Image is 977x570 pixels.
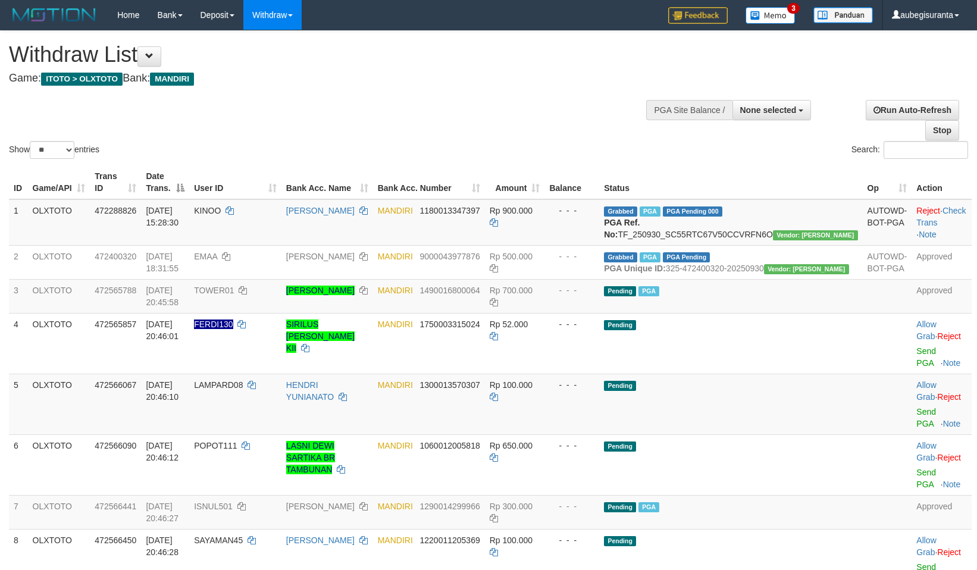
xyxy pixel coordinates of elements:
div: - - - [549,500,594,512]
span: 472566450 [95,535,136,545]
td: · [912,374,972,434]
span: Rp 100.000 [490,535,533,545]
div: - - - [549,440,594,452]
td: AUTOWD-BOT-PGA [863,199,912,246]
a: Stop [925,120,959,140]
a: Allow Grab [916,441,936,462]
span: Copy 1180013347397 to clipboard [419,206,480,215]
th: Status [599,165,862,199]
span: MANDIRI [378,252,413,261]
span: Marked by aubheru [638,286,659,296]
span: [DATE] 15:28:30 [146,206,179,227]
div: - - - [549,284,594,296]
a: HENDRI YUNIANATO [286,380,334,402]
span: · [916,441,937,462]
a: Allow Grab [916,535,936,557]
span: Marked by aubandrioPGA [640,252,660,262]
th: Bank Acc. Number: activate to sort column ascending [373,165,485,199]
a: Allow Grab [916,320,936,341]
span: · [916,320,937,341]
span: Rp 700.000 [490,286,533,295]
td: Approved [912,245,972,279]
td: OLXTOTO [28,434,90,495]
td: AUTOWD-BOT-PGA [863,245,912,279]
span: Grabbed [604,206,637,217]
span: 472400320 [95,252,136,261]
td: 7 [9,495,28,529]
a: [PERSON_NAME] [286,206,355,215]
span: · [916,535,937,557]
span: MANDIRI [378,206,413,215]
span: 3 [787,3,800,14]
img: MOTION_logo.png [9,6,99,24]
span: MANDIRI [378,502,413,511]
span: Rp 500.000 [490,252,533,261]
th: ID [9,165,28,199]
div: - - - [549,534,594,546]
span: [DATE] 20:45:58 [146,286,179,307]
td: Approved [912,495,972,529]
th: Bank Acc. Name: activate to sort column ascending [281,165,373,199]
span: Pending [604,536,636,546]
span: [DATE] 20:46:27 [146,502,179,523]
span: EMAA [194,252,217,261]
a: Send PGA [916,407,936,428]
a: [PERSON_NAME] [286,502,355,511]
td: OLXTOTO [28,495,90,529]
span: Copy 1750003315024 to clipboard [419,320,480,329]
span: 472566090 [95,441,136,450]
span: 472566067 [95,380,136,390]
th: Op: activate to sort column ascending [863,165,912,199]
div: - - - [549,318,594,330]
span: 472565788 [95,286,136,295]
span: · [916,380,937,402]
a: SIRILUS [PERSON_NAME] KII [286,320,355,353]
a: Reject [916,206,940,215]
a: Reject [937,453,961,462]
th: Amount: activate to sort column ascending [485,165,545,199]
img: Feedback.jpg [668,7,728,24]
span: Vendor URL: https://secure5.1velocity.biz [773,230,858,240]
td: OLXTOTO [28,279,90,313]
span: [DATE] 20:46:01 [146,320,179,341]
span: Rp 650.000 [490,441,533,450]
div: - - - [549,250,594,262]
label: Show entries [9,141,99,159]
span: MANDIRI [378,535,413,545]
span: Copy 9000043977876 to clipboard [419,252,480,261]
td: 2 [9,245,28,279]
span: MANDIRI [378,286,413,295]
span: None selected [740,105,797,115]
th: Action [912,165,972,199]
span: Marked by aubheru [638,502,659,512]
th: Date Trans.: activate to sort column descending [141,165,189,199]
th: Game/API: activate to sort column ascending [28,165,90,199]
a: [PERSON_NAME] [286,286,355,295]
input: Search: [884,141,968,159]
td: 4 [9,313,28,374]
span: Pending [604,502,636,512]
a: Note [943,358,961,368]
span: PGA Pending [663,252,710,262]
td: · [912,434,972,495]
button: None selected [732,100,812,120]
td: 1 [9,199,28,246]
span: ITOTO > OLXTOTO [41,73,123,86]
span: LAMPARD08 [194,380,243,390]
b: PGA Ref. No: [604,218,640,239]
b: PGA Unique ID: [604,264,666,273]
a: Note [943,480,961,489]
span: Pending [604,381,636,391]
td: OLXTOTO [28,374,90,434]
th: Balance [544,165,599,199]
span: MANDIRI [378,441,413,450]
span: MANDIRI [378,320,413,329]
a: [PERSON_NAME] [286,535,355,545]
td: 325-472400320-20250930 [599,245,862,279]
span: [DATE] 20:46:28 [146,535,179,557]
span: Pending [604,320,636,330]
a: [PERSON_NAME] [286,252,355,261]
div: - - - [549,379,594,391]
label: Search: [851,141,968,159]
span: Copy 1490016800064 to clipboard [419,286,480,295]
